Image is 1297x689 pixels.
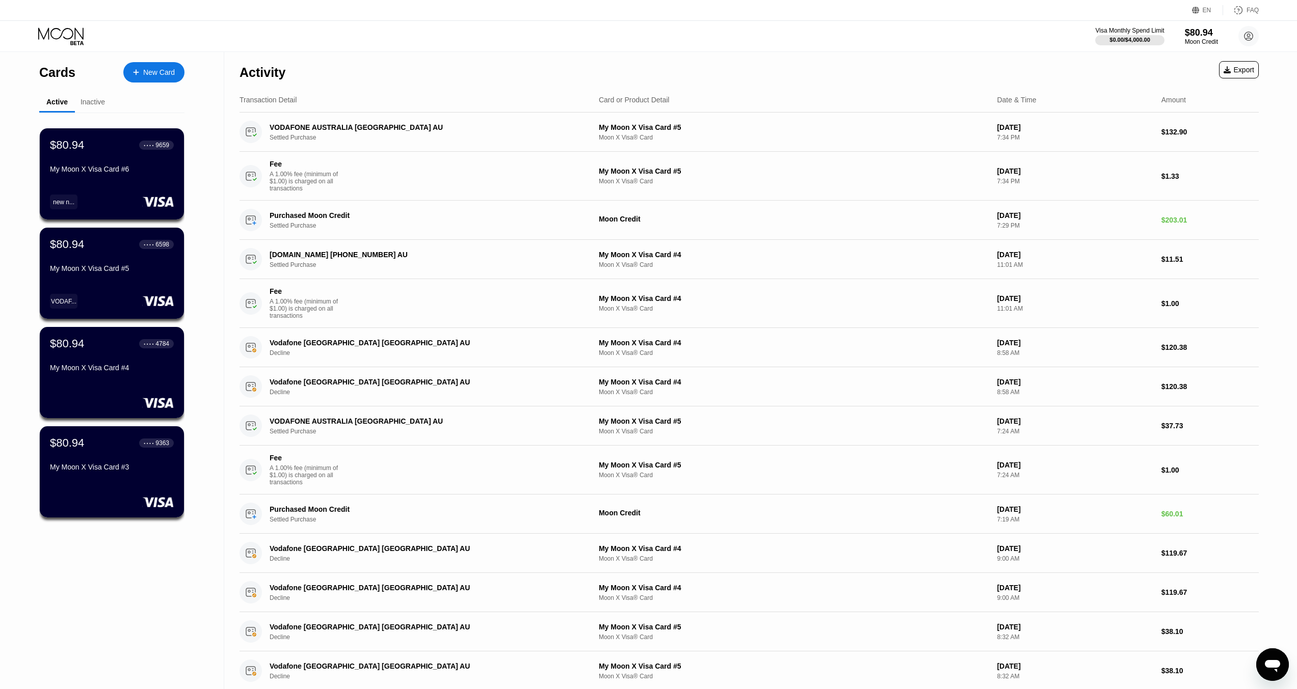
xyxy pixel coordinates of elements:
div: Moon X Visa® Card [599,555,989,562]
div: FAQ [1247,7,1259,14]
div: A 1.00% fee (minimum of $1.00) is charged on all transactions [270,171,346,192]
div: $119.67 [1161,549,1259,557]
div: Card or Product Detail [599,96,670,104]
div: 4784 [155,340,169,347]
div: [DATE] [997,417,1153,425]
div: EN [1192,5,1223,15]
div: Vodafone [GEOGRAPHIC_DATA] [GEOGRAPHIC_DATA] AU [270,378,564,386]
div: My Moon X Visa Card #5 [50,264,174,272]
div: Transaction Detail [240,96,297,104]
div: [DATE] [997,294,1153,302]
div: Settled Purchase [270,222,586,229]
div: My Moon X Visa Card #4 [599,294,989,302]
div: ● ● ● ● [144,144,154,147]
div: My Moon X Visa Card #4 [599,584,989,592]
div: 9:00 AM [997,555,1153,562]
div: Purchased Moon Credit [270,505,564,513]
div: [DOMAIN_NAME] [PHONE_NUMBER] AU [270,251,564,259]
div: Fee [270,160,341,168]
div: Moon X Visa® Card [599,305,989,312]
div: Moon X Visa® Card [599,594,989,601]
div: Vodafone [GEOGRAPHIC_DATA] [GEOGRAPHIC_DATA] AU [270,623,564,631]
div: $37.73 [1161,422,1259,430]
div: Decline [270,555,586,562]
div: [DATE] [997,339,1153,347]
div: Moon X Visa® Card [599,178,989,185]
div: $0.00 / $4,000.00 [1109,37,1150,43]
div: My Moon X Visa Card #5 [599,123,989,131]
div: Vodafone [GEOGRAPHIC_DATA] [GEOGRAPHIC_DATA] AU [270,544,564,553]
div: My Moon X Visa Card #4 [599,544,989,553]
div: New Card [143,68,175,77]
div: 7:29 PM [997,222,1153,229]
div: Date & Time [997,96,1036,104]
div: ● ● ● ● [144,243,154,246]
div: Moon X Visa® Card [599,349,989,356]
div: My Moon X Visa Card #5 [599,662,989,670]
div: Vodafone [GEOGRAPHIC_DATA] [GEOGRAPHIC_DATA] AUDeclineMy Moon X Visa Card #5Moon X Visa® Card[DAT... [240,612,1259,651]
div: [DATE] [997,505,1153,513]
div: $80.94 [50,139,84,152]
div: Moon Credit [599,509,989,517]
div: [DOMAIN_NAME] [PHONE_NUMBER] AUSettled PurchaseMy Moon X Visa Card #4Moon X Visa® Card[DATE]11:01... [240,240,1259,279]
div: FAQ [1223,5,1259,15]
div: My Moon X Visa Card #4 [50,364,174,372]
div: Vodafone [GEOGRAPHIC_DATA] [GEOGRAPHIC_DATA] AU [270,584,564,592]
div: EN [1203,7,1211,14]
div: My Moon X Visa Card #4 [599,378,989,386]
div: $60.01 [1161,510,1259,518]
div: Decline [270,673,586,680]
div: Moon X Visa® Card [599,261,989,268]
div: 9363 [155,439,169,447]
iframe: Button to launch messaging window [1256,648,1289,681]
div: $80.94● ● ● ●6598My Moon X Visa Card #5VODAF... [40,228,184,319]
div: Fee [270,287,341,295]
div: My Moon X Visa Card #3 [50,463,174,471]
div: Purchased Moon CreditSettled PurchaseMoon Credit[DATE]7:29 PM$203.01 [240,201,1259,240]
div: Vodafone [GEOGRAPHIC_DATA] [GEOGRAPHIC_DATA] AUDeclineMy Moon X Visa Card #4Moon X Visa® Card[DAT... [240,534,1259,573]
div: My Moon X Visa Card #5 [599,461,989,469]
div: [DATE] [997,211,1153,219]
div: [DATE] [997,544,1153,553]
div: 9:00 AM [997,594,1153,601]
div: $1.00 [1161,466,1259,474]
div: Export [1224,66,1254,74]
div: 11:01 AM [997,261,1153,268]
div: $38.10 [1161,627,1259,636]
div: VODAF... [51,298,76,305]
div: Vodafone [GEOGRAPHIC_DATA] [GEOGRAPHIC_DATA] AUDeclineMy Moon X Visa Card #4Moon X Visa® Card[DAT... [240,328,1259,367]
div: [DATE] [997,167,1153,175]
div: Amount [1161,96,1186,104]
div: 7:34 PM [997,134,1153,141]
div: VODAFONE AUSTRALIA [GEOGRAPHIC_DATA] AU [270,123,564,131]
div: FeeA 1.00% fee (minimum of $1.00) is charged on all transactionsMy Moon X Visa Card #5Moon X Visa... [240,446,1259,494]
div: Settled Purchase [270,261,586,268]
div: Moon X Visa® Card [599,428,989,435]
div: 8:58 AM [997,349,1153,356]
div: [DATE] [997,251,1153,259]
div: ● ● ● ● [144,442,154,445]
div: Moon Credit [599,215,989,223]
div: Cards [39,65,75,80]
div: Moon X Visa® Card [599,673,989,680]
div: $1.33 [1161,172,1259,180]
div: $132.90 [1161,128,1259,136]
div: Moon X Visa® Card [599,389,989,396]
div: VODAFONE AUSTRALIA [GEOGRAPHIC_DATA] AUSettled PurchaseMy Moon X Visa Card #5Moon X Visa® Card[DA... [240,406,1259,446]
div: Vodafone [GEOGRAPHIC_DATA] [GEOGRAPHIC_DATA] AUDeclineMy Moon X Visa Card #4Moon X Visa® Card[DAT... [240,573,1259,612]
div: My Moon X Visa Card #5 [599,167,989,175]
div: $80.94Moon Credit [1185,27,1218,45]
div: Active [46,98,68,106]
div: [DATE] [997,378,1153,386]
div: $38.10 [1161,667,1259,675]
div: $80.94● ● ● ●4784My Moon X Visa Card #4 [40,327,184,418]
div: My Moon X Visa Card #5 [599,417,989,425]
div: Vodafone [GEOGRAPHIC_DATA] [GEOGRAPHIC_DATA] AU [270,662,564,670]
div: My Moon X Visa Card #4 [599,251,989,259]
div: 7:34 PM [997,178,1153,185]
div: Fee [270,454,341,462]
div: Purchased Moon CreditSettled PurchaseMoon Credit[DATE]7:19 AM$60.01 [240,494,1259,534]
div: $120.38 [1161,382,1259,391]
div: My Moon X Visa Card #4 [599,339,989,347]
div: Decline [270,633,586,641]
